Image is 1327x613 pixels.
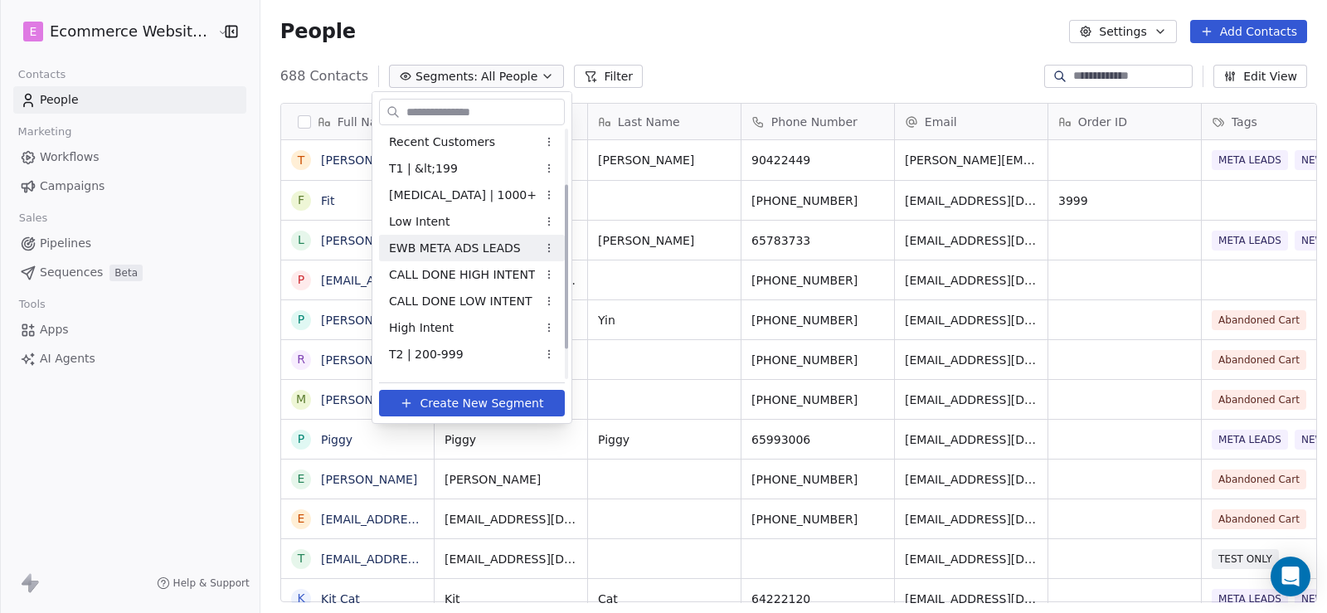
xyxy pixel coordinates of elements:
span: T2 | 200-999 [389,346,464,363]
span: CALL DONE LOW INTENT [389,293,532,310]
span: High Intent [389,319,454,337]
span: Low Intent [389,213,450,231]
span: [MEDICAL_DATA] | 1000+ [389,187,537,204]
span: EWB META ADS LEADS [389,240,521,257]
button: Create New Segment [379,390,565,416]
span: T1 | &lt;199 [389,160,458,178]
span: Abandoned Cart [389,372,484,390]
span: Recent Customers [389,134,495,151]
span: CALL DONE HIGH INTENT [389,266,535,284]
div: Suggestions [379,49,565,421]
span: Create New Segment [420,395,543,412]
